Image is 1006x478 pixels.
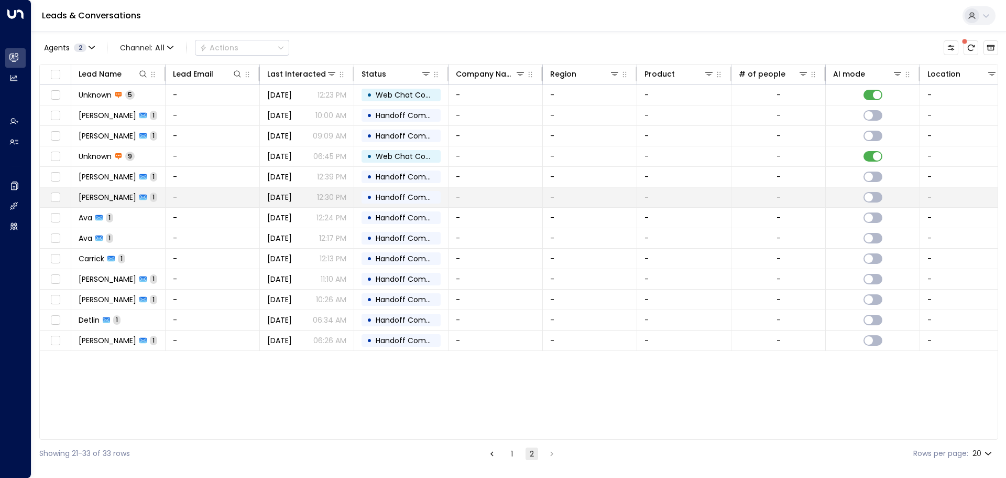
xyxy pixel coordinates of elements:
[449,331,543,350] td: -
[367,311,372,329] div: •
[79,192,136,203] span: Derek Carrick
[49,334,62,347] span: Toggle select row
[637,310,731,330] td: -
[376,233,450,243] span: Handoff Completed
[317,172,346,182] p: 12:39 PM
[376,151,457,162] span: Web Chat Completed
[166,146,260,166] td: -
[267,151,292,162] span: Aug 29, 2025
[166,269,260,289] td: -
[79,68,148,80] div: Lead Name
[367,291,372,309] div: •
[166,228,260,248] td: -
[543,249,637,269] td: -
[543,85,637,105] td: -
[449,146,543,166] td: -
[49,150,62,163] span: Toggle select row
[166,290,260,310] td: -
[79,172,136,182] span: Derek
[267,68,326,80] div: Last Interacted
[637,146,731,166] td: -
[79,131,136,141] span: Liam
[116,40,178,55] button: Channel:All
[49,273,62,286] span: Toggle select row
[449,85,543,105] td: -
[42,9,141,22] a: Leads & Conversations
[777,90,781,100] div: -
[927,68,960,80] div: Location
[267,213,292,223] span: Aug 29, 2025
[166,167,260,187] td: -
[376,131,450,141] span: Handoff Completed
[376,253,450,264] span: Handoff Completed
[321,274,346,284] p: 11:10 AM
[166,331,260,350] td: -
[449,208,543,228] td: -
[39,448,130,459] div: Showing 21-33 of 33 rows
[777,315,781,325] div: -
[637,208,731,228] td: -
[150,336,157,345] span: 1
[367,147,372,165] div: •
[637,187,731,207] td: -
[449,105,543,125] td: -
[913,448,968,459] label: Rows per page:
[267,131,292,141] span: Aug 30, 2025
[320,253,346,264] p: 12:13 PM
[777,294,781,305] div: -
[376,315,450,325] span: Handoff Completed
[449,126,543,146] td: -
[833,68,903,80] div: AI mode
[49,211,62,225] span: Toggle select row
[362,68,431,80] div: Status
[79,335,136,346] span: Aidan
[116,40,178,55] span: Channel:
[376,213,450,223] span: Handoff Completed
[166,208,260,228] td: -
[49,89,62,102] span: Toggle select row
[195,40,289,56] button: Actions
[150,274,157,283] span: 1
[927,68,997,80] div: Location
[49,293,62,306] span: Toggle select row
[543,208,637,228] td: -
[267,335,292,346] span: Aug 29, 2025
[195,40,289,56] div: Button group with a nested menu
[637,126,731,146] td: -
[543,146,637,166] td: -
[79,233,92,243] span: Ava
[267,110,292,121] span: Aug 30, 2025
[39,40,99,55] button: Agents2
[543,126,637,146] td: -
[543,228,637,248] td: -
[485,447,559,460] nav: pagination navigation
[543,331,637,350] td: -
[318,90,346,100] p: 12:23 PM
[173,68,243,80] div: Lead Email
[367,127,372,145] div: •
[150,111,157,120] span: 1
[106,213,113,222] span: 1
[376,110,450,121] span: Handoff Completed
[267,315,292,325] span: Aug 29, 2025
[449,167,543,187] td: -
[543,269,637,289] td: -
[944,40,958,55] button: Customize
[79,68,122,80] div: Lead Name
[166,105,260,125] td: -
[313,315,346,325] p: 06:34 AM
[367,209,372,227] div: •
[739,68,808,80] div: # of people
[49,314,62,327] span: Toggle select row
[964,40,978,55] span: There are new threads available. Refresh the grid to view the latest updates.
[367,270,372,288] div: •
[376,335,450,346] span: Handoff Completed
[166,85,260,105] td: -
[74,44,86,52] span: 2
[449,187,543,207] td: -
[637,331,731,350] td: -
[106,233,113,242] span: 1
[550,68,576,80] div: Region
[317,192,346,203] p: 12:30 PM
[49,191,62,204] span: Toggle select row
